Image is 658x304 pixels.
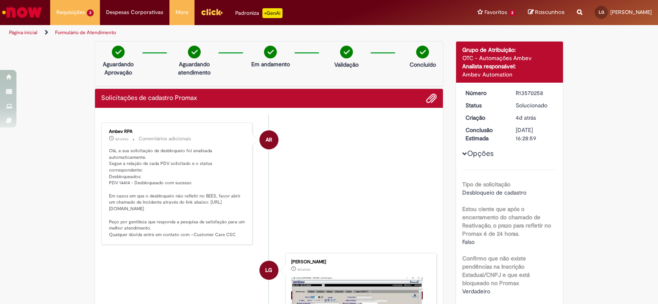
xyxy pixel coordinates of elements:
span: LG [265,260,272,280]
dt: Número [459,89,510,97]
dt: Conclusão Estimada [459,126,510,142]
span: 3 [87,9,94,16]
div: R13570258 [516,89,554,97]
div: Grupo de Atribuição: [462,46,557,54]
span: [PERSON_NAME] [610,9,652,16]
span: Favoritos [484,8,507,16]
div: Luiza Dall Pozzollo Greff [259,261,278,280]
p: Concluído [410,60,436,69]
time: 26/09/2025 13:11:28 [115,137,128,142]
b: Tipo de solicitação [462,181,510,188]
p: Aguardando Aprovação [98,60,138,77]
span: Falso [462,238,475,246]
img: check-circle-green.png [416,46,429,58]
a: Rascunhos [528,9,565,16]
span: AR [266,130,272,150]
b: Estou ciente que após o encerramento do chamado de Reativação, o prazo para refletir no Promax é ... [462,205,551,237]
div: [PERSON_NAME] [291,260,428,265]
span: 4d atrás [115,137,128,142]
img: check-circle-green.png [264,46,277,58]
span: More [176,8,188,16]
p: Em andamento [251,60,290,68]
span: LG [599,9,604,15]
p: +GenAi [262,8,283,18]
span: Desbloqueio de cadastro [462,189,526,196]
p: Olá, a sua solicitação de desbloqueio foi analisada automaticamente. Segue a relação de cada PDV ... [109,148,246,238]
ul: Trilhas de página [6,25,433,40]
div: [DATE] 16:28:59 [516,126,554,142]
div: Padroniza [235,8,283,18]
span: 4d atrás [516,114,536,121]
img: check-circle-green.png [112,46,125,58]
h2: Solicitações de cadastro Promax Histórico de tíquete [101,95,197,102]
time: 26/09/2025 11:51:17 [297,267,310,272]
div: 26/09/2025 11:51:20 [516,114,554,122]
time: 26/09/2025 11:51:20 [516,114,536,121]
p: Aguardando atendimento [174,60,214,77]
img: click_logo_yellow_360x200.png [201,6,223,18]
span: Verdadeiro [462,288,490,295]
img: check-circle-green.png [188,46,201,58]
small: Comentários adicionais [139,135,191,142]
span: Requisições [56,8,85,16]
img: check-circle-green.png [340,46,353,58]
p: Validação [334,60,359,69]
button: Adicionar anexos [426,93,437,104]
b: Confirmo que não existe pendências na Inscrição Estadual/CNPJ e que está bloqueado no Promax [462,255,530,287]
div: Solucionado [516,101,554,109]
dt: Criação [459,114,510,122]
div: Ambev Automation [462,70,557,79]
a: Página inicial [9,29,37,36]
div: OTC - Automações Ambev [462,54,557,62]
div: Ambev RPA [259,130,278,149]
span: Rascunhos [535,8,565,16]
img: ServiceNow [1,4,43,21]
span: 4d atrás [297,267,310,272]
div: Ambev RPA [109,129,246,134]
span: 3 [509,9,516,16]
div: Analista responsável: [462,62,557,70]
span: Despesas Corporativas [106,8,163,16]
dt: Status [459,101,510,109]
a: Formulário de Atendimento [55,29,116,36]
